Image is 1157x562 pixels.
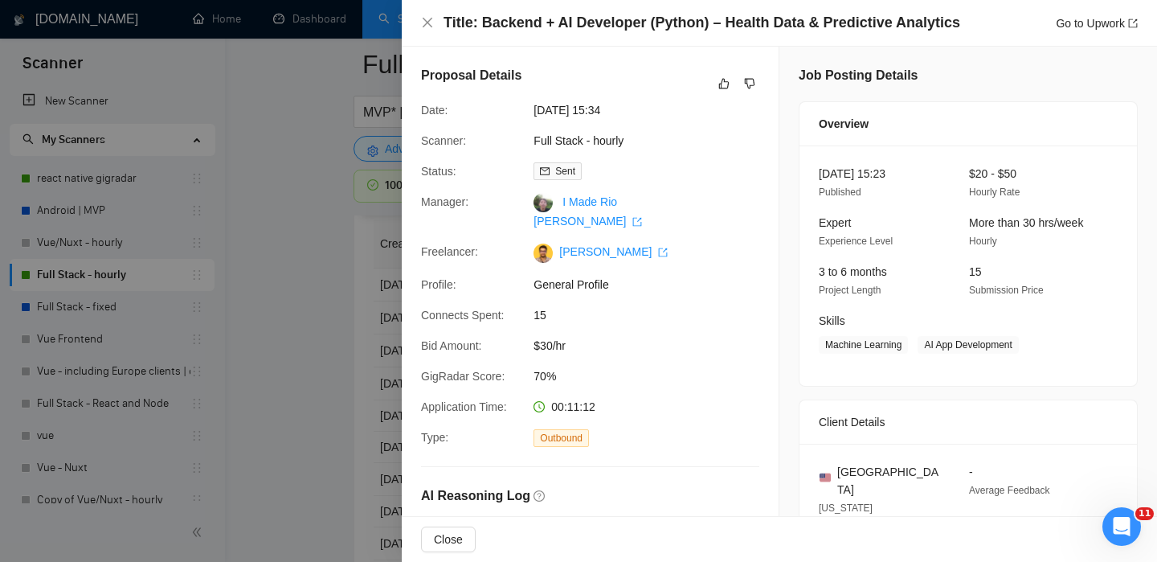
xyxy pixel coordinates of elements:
a: [PERSON_NAME] export [559,245,668,258]
span: Manager: [421,195,468,208]
span: clock-circle [534,401,545,412]
span: 15 [969,265,982,278]
span: - [969,466,973,478]
span: 11 [1135,507,1154,520]
span: 00:11:12 [551,400,595,413]
span: question-circle [534,490,545,502]
span: 70% [534,367,775,385]
a: I Made Rio [PERSON_NAME] export [534,195,642,228]
span: Expert [819,216,851,229]
img: c1nXP9FlooVbUyOooAr7U0Zk7hAPzuG0XrW_EEPs5nf7FZrsXLcizSy5CcFGi72eO8 [534,244,553,263]
span: Bid Amount: [421,339,482,352]
span: Published [819,187,861,198]
span: mail [540,166,550,176]
button: dislike [740,74,759,93]
span: export [1128,18,1138,28]
span: export [658,248,668,257]
span: [DATE] 15:23 [819,167,885,180]
a: Go to Upworkexport [1056,17,1138,30]
h5: Job Posting Details [799,66,918,85]
span: Experience Level [819,236,893,247]
span: $20 - $50 [969,167,1016,180]
span: Application Time: [421,400,507,413]
span: [GEOGRAPHIC_DATA] [837,463,943,498]
span: Submission Price [969,285,1044,296]
button: Close [421,16,434,30]
span: export [632,217,642,227]
img: 🇺🇸 [820,472,831,483]
button: like [714,74,734,93]
button: Close [421,527,476,552]
span: Project Length [819,285,881,296]
span: Full Stack - hourly [534,132,775,150]
span: Close [434,531,463,548]
span: Skills [819,314,845,327]
span: Outbound [534,429,589,447]
div: Client Details [819,400,1118,444]
span: Connects Spent: [421,309,505,322]
span: Average Feedback [969,485,1050,496]
span: [US_STATE][GEOGRAPHIC_DATA] 06:26 AM [819,503,919,551]
span: AI App Development [918,336,1018,354]
span: GigRadar Score: [421,370,505,383]
span: Machine Learning [819,336,908,354]
span: More than 30 hrs/week [969,216,1083,229]
span: dislike [744,77,755,90]
span: Overview [819,115,869,133]
span: General Profile [534,276,775,293]
span: Type: [421,431,448,444]
span: Freelancer: [421,245,478,258]
span: Status: [421,165,456,178]
span: Hourly Rate [969,187,1020,198]
h4: Title: Backend + AI Developer (Python) – Health Data & Predictive Analytics [444,13,960,33]
span: Scanner: [421,134,466,147]
iframe: Intercom live chat [1102,507,1141,546]
span: Profile: [421,278,456,291]
span: Date: [421,104,448,117]
span: $30/hr [534,337,775,355]
span: close [421,16,434,29]
span: 3 to 6 months [819,265,887,278]
span: like [718,77,730,90]
h5: Proposal Details [421,66,521,85]
h5: AI Reasoning Log [421,486,530,506]
span: Hourly [969,236,997,247]
span: Sent [555,166,575,177]
span: 15 [534,306,775,324]
span: [DATE] 15:34 [534,101,775,119]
